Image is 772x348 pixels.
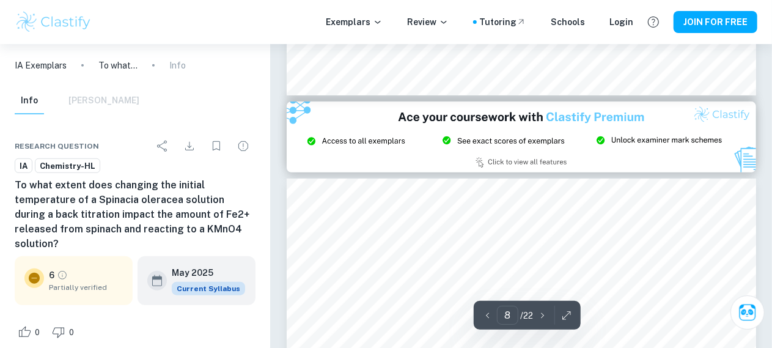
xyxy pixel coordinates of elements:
[57,270,68,281] a: Grade partially verified
[15,141,99,152] span: Research question
[15,322,46,342] div: Like
[172,282,245,295] span: Current Syllabus
[98,59,138,72] p: To what extent does changing the initial temperature of a Spinacia oleracea solution during a bac...
[15,178,255,251] h6: To what extent does changing the initial temperature of a Spinacia oleracea solution during a bac...
[62,327,81,339] span: 0
[643,12,664,32] button: Help and Feedback
[169,59,186,72] p: Info
[609,15,633,29] a: Login
[674,11,757,33] button: JOIN FOR FREE
[204,134,229,158] div: Bookmark
[15,10,92,34] img: Clastify logo
[49,282,123,293] span: Partially verified
[551,15,585,29] a: Schools
[49,268,54,282] p: 6
[177,134,202,158] div: Download
[15,160,32,172] span: IA
[28,327,46,339] span: 0
[326,15,383,29] p: Exemplars
[172,266,235,280] h6: May 2025
[150,134,175,158] div: Share
[172,282,245,295] div: This exemplar is based on the current syllabus. Feel free to refer to it for inspiration/ideas wh...
[287,102,756,172] img: Ad
[479,15,526,29] a: Tutoring
[35,158,100,174] a: Chemistry-HL
[15,59,67,72] a: IA Exemplars
[231,134,255,158] div: Report issue
[407,15,449,29] p: Review
[521,309,534,322] p: / 22
[15,158,32,174] a: IA
[730,295,765,330] button: Ask Clai
[49,322,81,342] div: Dislike
[15,87,44,114] button: Info
[35,160,100,172] span: Chemistry-HL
